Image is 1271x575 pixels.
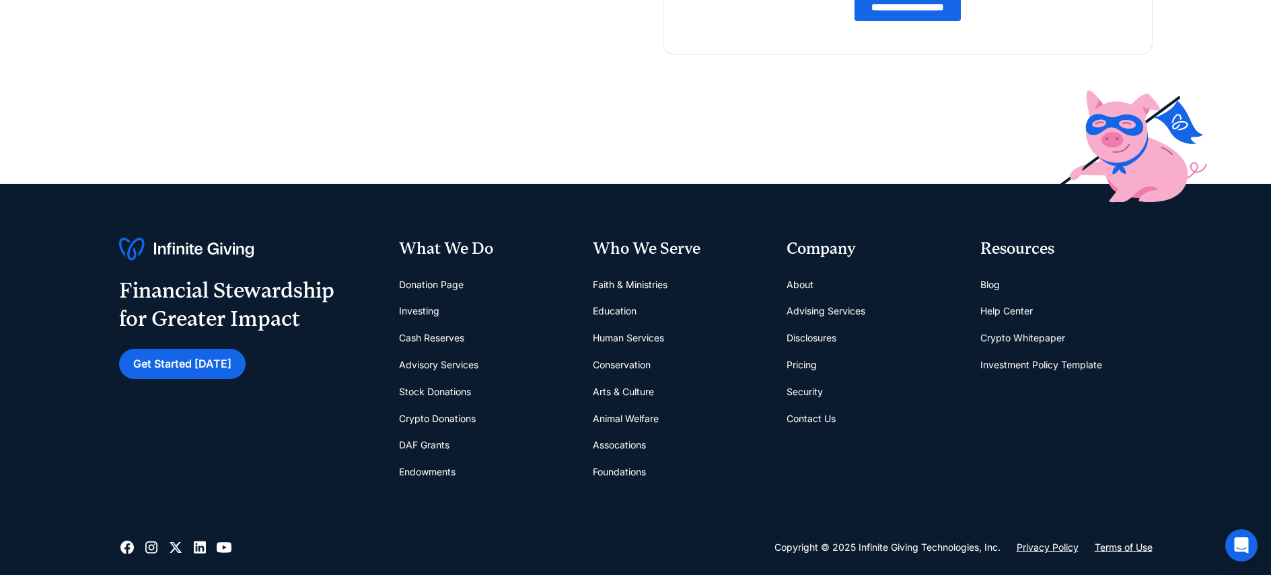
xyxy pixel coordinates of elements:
[593,405,659,432] a: Animal Welfare
[1095,539,1153,555] a: Terms of Use
[787,378,823,405] a: Security
[119,277,334,333] div: Financial Stewardship for Greater Impact
[593,378,654,405] a: Arts & Culture
[980,271,1000,298] a: Blog
[593,325,664,351] a: Human Services
[787,238,959,261] div: Company
[980,351,1102,378] a: Investment Policy Template
[399,459,456,485] a: Endowments
[787,405,836,432] a: Contact Us
[593,298,637,325] a: Education
[399,378,471,405] a: Stock Donations
[787,271,813,298] a: About
[980,325,1065,351] a: Crypto Whitepaper
[399,298,439,325] a: Investing
[980,298,1033,325] a: Help Center
[1017,539,1079,555] a: Privacy Policy
[593,459,646,485] a: Foundations
[787,351,817,378] a: Pricing
[980,238,1153,261] div: Resources
[593,351,651,378] a: Conservation
[399,325,464,351] a: Cash Reserves
[399,238,571,261] div: What We Do
[593,432,646,459] a: Assocations
[399,271,464,298] a: Donation Page
[399,351,478,378] a: Advisory Services
[119,349,246,379] a: Get Started [DATE]
[399,432,449,459] a: DAF Grants
[593,271,667,298] a: Faith & Ministries
[399,405,476,432] a: Crypto Donations
[787,325,836,351] a: Disclosures
[774,539,1001,555] div: Copyright © 2025 Infinite Giving Technologies, Inc.
[1225,529,1258,562] div: Open Intercom Messenger
[593,238,765,261] div: Who We Serve
[787,298,865,325] a: Advising Services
